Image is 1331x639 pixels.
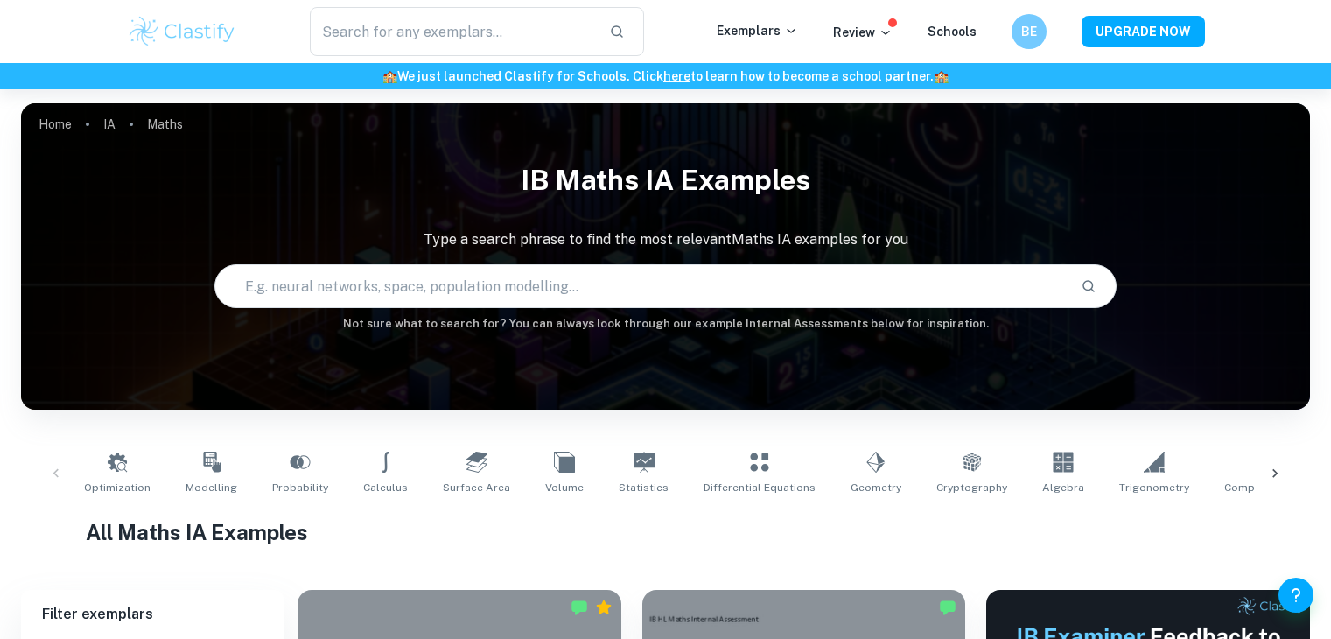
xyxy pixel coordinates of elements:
span: Surface Area [443,480,510,495]
span: Modelling [186,480,237,495]
span: Statistics [619,480,669,495]
p: Type a search phrase to find the most relevant Maths IA examples for you [21,229,1310,250]
h1: All Maths IA Examples [86,516,1246,548]
button: BE [1012,14,1047,49]
h6: Not sure what to search for? You can always look through our example Internal Assessments below f... [21,315,1310,333]
span: Cryptography [936,480,1007,495]
span: Trigonometry [1119,480,1189,495]
h6: BE [1019,22,1039,41]
span: Geometry [851,480,901,495]
p: Exemplars [717,21,798,40]
img: Marked [939,599,956,616]
span: Volume [545,480,584,495]
button: Help and Feedback [1278,578,1313,613]
input: E.g. neural networks, space, population modelling... [215,262,1067,311]
span: Algebra [1042,480,1084,495]
a: here [663,69,690,83]
h1: IB Maths IA examples [21,152,1310,208]
span: 🏫 [382,69,397,83]
span: Probability [272,480,328,495]
span: Complex Numbers [1224,480,1320,495]
button: Search [1074,271,1103,301]
h6: Filter exemplars [21,590,284,639]
img: Marked [571,599,588,616]
h6: We just launched Clastify for Schools. Click to learn how to become a school partner. [4,67,1327,86]
span: Calculus [363,480,408,495]
button: UPGRADE NOW [1082,16,1205,47]
span: Differential Equations [704,480,816,495]
span: Optimization [84,480,151,495]
a: Home [39,112,72,137]
input: Search for any exemplars... [310,7,596,56]
p: Review [833,23,893,42]
span: 🏫 [934,69,949,83]
div: Premium [595,599,613,616]
a: Schools [928,25,977,39]
a: IA [103,112,116,137]
img: Clastify logo [127,14,238,49]
p: Maths [147,115,183,134]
